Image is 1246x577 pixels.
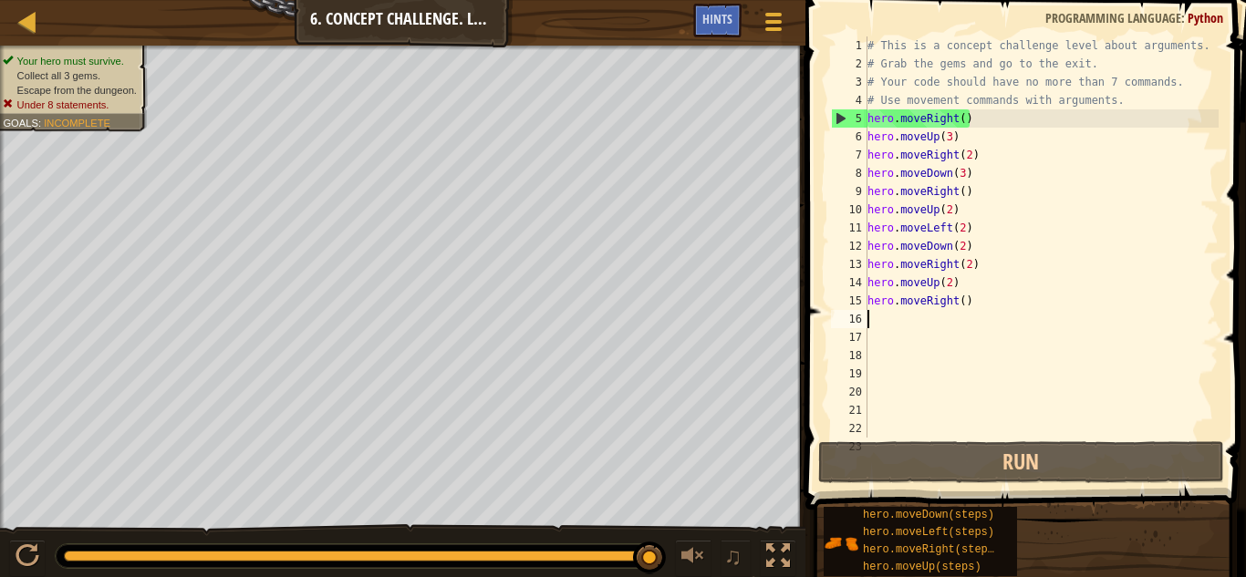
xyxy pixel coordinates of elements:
li: Collect all 3 gems. [3,68,137,83]
img: portrait.png [824,526,858,561]
div: 19 [831,365,867,383]
span: Your hero must survive. [17,55,124,67]
span: Programming language [1045,9,1181,26]
div: 1 [831,36,867,55]
div: 8 [831,164,867,182]
div: 10 [831,201,867,219]
div: 4 [831,91,867,109]
div: 9 [831,182,867,201]
span: ♫ [724,542,742,570]
span: Hints [702,10,732,27]
span: Collect all 3 gems. [17,69,101,81]
span: : [38,117,44,129]
div: 6 [831,128,867,146]
div: 3 [831,73,867,91]
div: 7 [831,146,867,164]
span: hero.moveDown(steps) [863,509,994,521]
div: 18 [831,346,867,365]
div: 22 [831,419,867,438]
span: hero.moveLeft(steps) [863,526,994,539]
div: 16 [831,310,867,328]
div: 13 [831,255,867,273]
button: Toggle fullscreen [760,540,796,577]
button: ♫ [721,540,752,577]
li: Under 8 statements. [3,98,137,112]
div: 5 [832,109,867,128]
div: 2 [831,55,867,73]
span: hero.moveUp(steps) [863,561,981,573]
div: 14 [831,273,867,292]
div: 21 [831,401,867,419]
span: Goals [3,117,38,129]
span: Under 8 statements. [17,98,109,110]
span: Incomplete [44,117,110,129]
button: Show game menu [751,4,796,46]
div: 11 [831,219,867,237]
span: Escape from the dungeon. [17,84,137,96]
button: Run [818,441,1224,483]
li: Your hero must survive. [3,54,137,68]
div: 12 [831,237,867,255]
div: 17 [831,328,867,346]
div: 20 [831,383,867,401]
span: Python [1188,9,1223,26]
span: hero.moveRight(steps) [863,543,1001,556]
div: 23 [831,438,867,456]
span: : [1181,9,1188,26]
li: Escape from the dungeon. [3,83,137,98]
div: 15 [831,292,867,310]
button: Adjust volume [675,540,711,577]
button: Ctrl + P: Play [9,540,46,577]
